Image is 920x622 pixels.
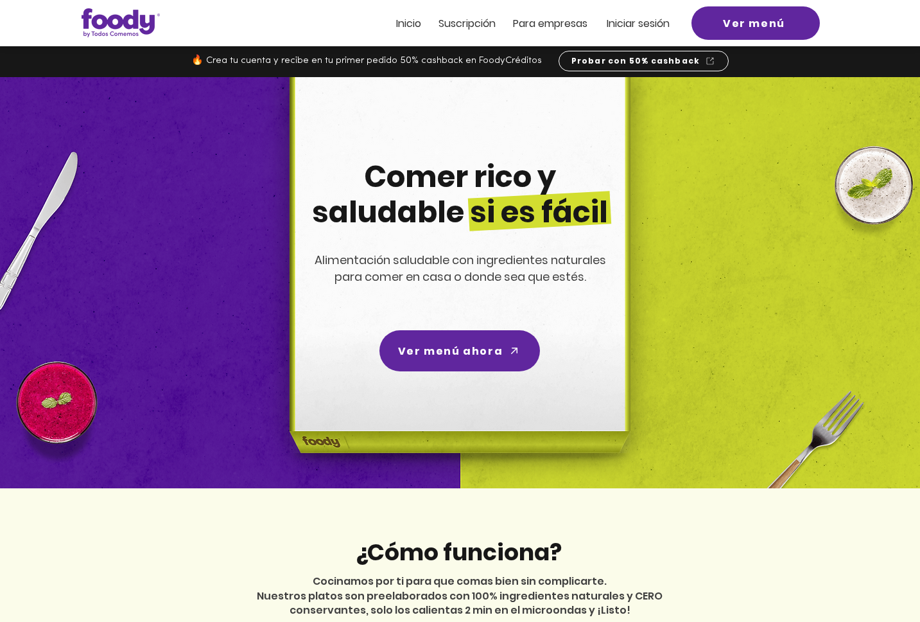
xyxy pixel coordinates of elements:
[312,156,608,233] span: Comer rico y saludable si es fácil
[398,343,503,359] span: Ver menú ahora
[315,252,606,285] span: Alimentación saludable con ingredientes naturales para comer en casa o donde sea que estés.
[691,6,820,40] a: Ver menú
[607,16,670,31] span: Iniciar sesión
[571,55,700,67] span: Probar con 50% cashback
[607,18,670,29] a: Iniciar sesión
[379,330,540,371] a: Ver menú ahora
[559,51,729,71] a: Probar con 50% cashback
[438,18,496,29] a: Suscripción
[396,16,421,31] span: Inicio
[525,16,587,31] span: ra empresas
[355,536,562,569] span: ¿Cómo funciona?
[313,574,607,589] span: Cocinamos por ti para que comas bien sin complicarte.
[513,16,525,31] span: Pa
[191,56,542,66] span: 🔥 Crea tu cuenta y recibe en tu primer pedido 50% cashback en FoodyCréditos
[513,18,587,29] a: Para empresas
[257,589,663,618] span: Nuestros platos son preelaborados con 100% ingredientes naturales y CERO conservantes, solo los c...
[82,8,160,37] img: Logo_Foody V2.0.0 (3).png
[396,18,421,29] a: Inicio
[254,77,662,488] img: headline-center-compress.png
[438,16,496,31] span: Suscripción
[723,15,785,31] span: Ver menú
